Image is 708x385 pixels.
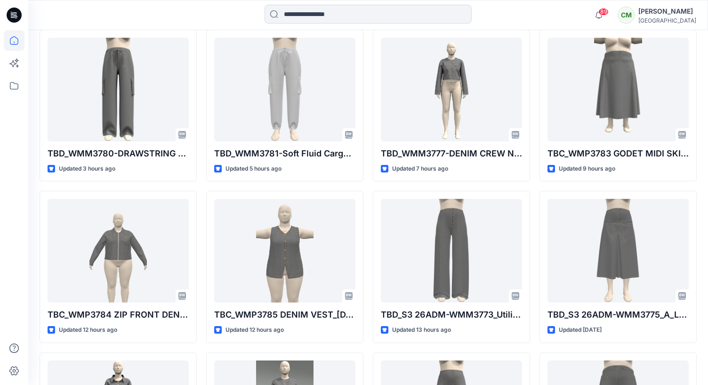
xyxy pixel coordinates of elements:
p: Updated 13 hours ago [392,325,451,335]
p: TBD_S3 26ADM-WMM3773_Utility Wide Leg Patch Pocket Pant_[DATE] [381,308,522,321]
p: TBC_WMP3783 GODET MIDI SKIRT [DATE] [547,147,689,160]
a: TBD_S3 26ADM-WMM3773_Utility Wide Leg Patch Pocket Pant_9.13.2025 [381,199,522,303]
span: 89 [598,8,609,16]
p: Updated [DATE] [559,325,602,335]
p: Updated 9 hours ago [559,164,615,174]
p: Updated 7 hours ago [392,164,448,174]
a: TBD_WMM3780-DRAWSTRING CARGO PANT 9.15.2025 [48,38,189,141]
a: TBC_WMP3785 DENIM VEST_9.15.2025 [214,199,355,303]
p: TBD_WMM3777-DENIM CREW NECK JACKET [DATE] [381,147,522,160]
p: TBC_WMP3784 ZIP FRONT DENIM JACKET_[DATE] [48,308,189,321]
a: TBD_WMM3781-Soft Fluid Cargo 9.15.25 [214,38,355,141]
p: TBC_WMP3785 DENIM VEST_[DATE] [214,308,355,321]
p: Updated 3 hours ago [59,164,115,174]
p: TBD_WMM3780-DRAWSTRING CARGO PANT [DATE] [48,147,189,160]
p: Updated 12 hours ago [225,325,284,335]
a: TBD_WMM3777-DENIM CREW NECK JACKET 9.15.2025 [381,38,522,141]
a: TBD_S3 26ADM-WMM3775_A_Line Patch Pocket Mide Skirt_9.13.2025 [547,199,689,303]
p: Updated 5 hours ago [225,164,282,174]
p: TBD_S3 26ADM-WMM3775_A_Line Patch Pocket Mide Skirt_[DATE] [547,308,689,321]
div: CM [618,7,635,24]
div: [PERSON_NAME] [638,6,696,17]
p: TBD_WMM3781-Soft Fluid Cargo [DATE] [214,147,355,160]
a: TBC_WMP3783 GODET MIDI SKIRT 9.15.2025 [547,38,689,141]
a: TBC_WMP3784 ZIP FRONT DENIM JACKET_9.15.2025 [48,199,189,303]
p: Updated 12 hours ago [59,325,117,335]
div: [GEOGRAPHIC_DATA] [638,17,696,24]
